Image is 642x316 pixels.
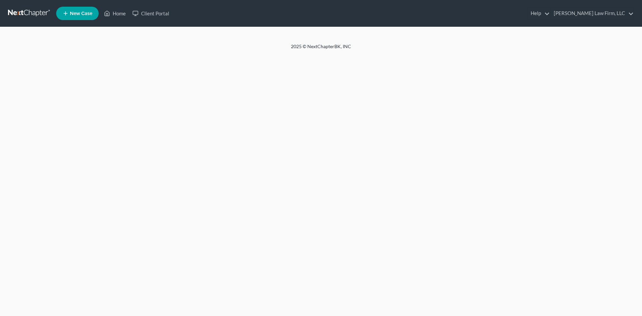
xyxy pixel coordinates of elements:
[129,7,173,19] a: Client Portal
[56,7,99,20] new-legal-case-button: New Case
[101,7,129,19] a: Home
[550,7,634,19] a: [PERSON_NAME] Law Firm, LLC
[130,43,512,55] div: 2025 © NextChapterBK, INC
[527,7,550,19] a: Help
